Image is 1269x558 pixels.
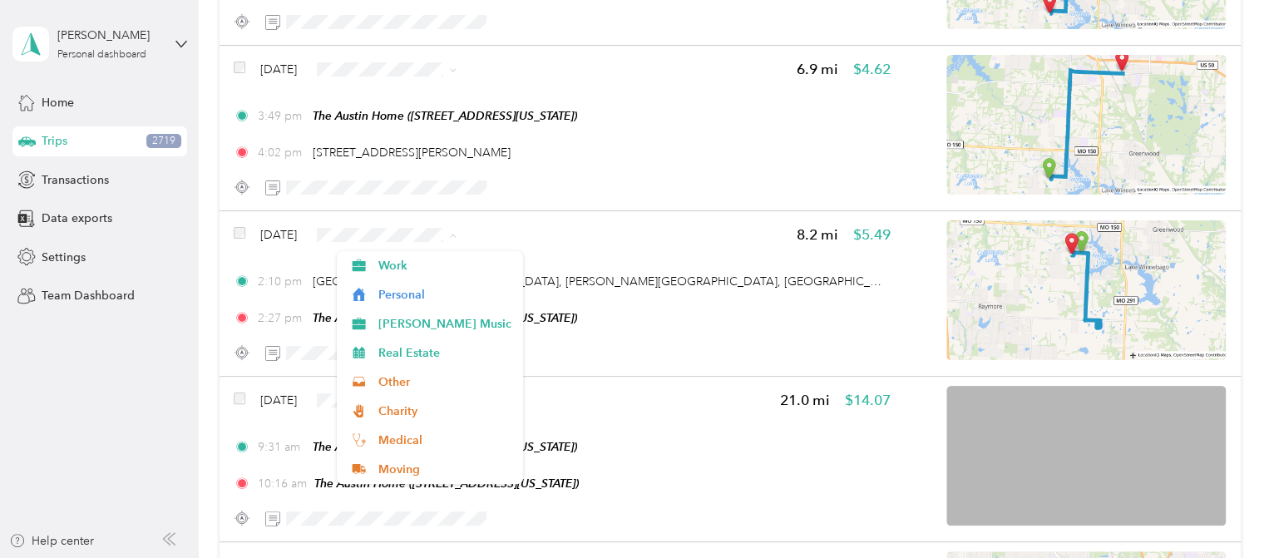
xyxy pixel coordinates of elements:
span: The Austin Home ([STREET_ADDRESS][US_STATE]) [313,311,577,324]
span: Trips [42,132,67,150]
span: Moving [378,461,511,478]
iframe: Everlance-gr Chat Button Frame [1176,465,1269,558]
span: Data exports [42,210,112,227]
span: Home [42,94,74,111]
span: Team Dashboard [42,287,135,304]
span: 6.9 mi [797,59,838,80]
span: 2:27 pm [258,309,305,327]
span: 2719 [146,134,181,149]
span: [STREET_ADDRESS][PERSON_NAME] [313,146,511,160]
span: Transactions [42,171,109,189]
span: Medical [378,432,511,449]
span: The Austin Home ([STREET_ADDRESS][US_STATE]) [313,440,577,453]
span: The Austin Home ([STREET_ADDRESS][US_STATE]) [314,477,579,490]
span: 3:49 pm [258,107,305,125]
span: [GEOGRAPHIC_DATA], [GEOGRAPHIC_DATA], [PERSON_NAME][GEOGRAPHIC_DATA], [GEOGRAPHIC_DATA] [313,274,904,289]
span: $5.49 [853,225,891,245]
span: Real Estate [378,344,511,362]
span: [PERSON_NAME] Music [378,315,511,333]
span: $4.62 [853,59,891,80]
span: [DATE] [260,61,297,78]
span: Other [378,373,511,391]
span: Settings [42,249,86,266]
img: minimap [946,386,1226,526]
button: Help center [9,532,94,550]
span: 10:16 am [258,475,307,492]
span: [DATE] [260,392,297,409]
span: 8.2 mi [797,225,838,245]
span: Personal [378,286,511,304]
span: 2:10 pm [258,273,305,290]
span: 21.0 mi [780,390,830,411]
span: The Austin Home ([STREET_ADDRESS][US_STATE]) [313,109,577,122]
div: [PERSON_NAME] [57,27,161,44]
img: minimap [946,220,1226,360]
img: minimap [946,55,1226,195]
div: Personal dashboard [57,50,146,60]
span: Work [378,257,511,274]
span: 4:02 pm [258,144,305,161]
span: 9:31 am [258,438,305,456]
span: [DATE] [260,226,297,244]
span: Charity [378,402,511,420]
span: $14.07 [845,390,891,411]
